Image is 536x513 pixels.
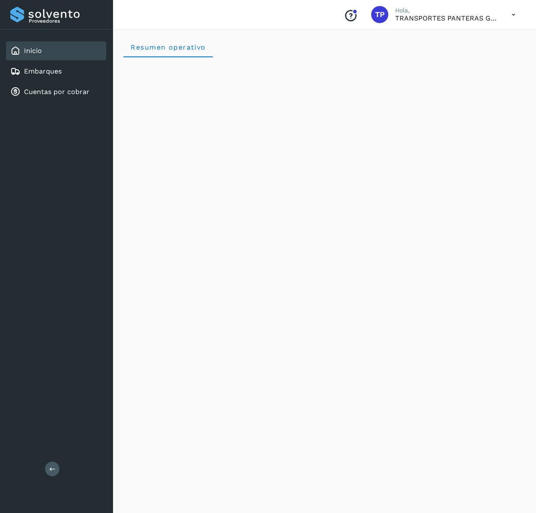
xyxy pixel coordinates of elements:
[24,88,89,96] a: Cuentas por cobrar
[6,62,106,81] div: Embarques
[24,67,62,75] a: Embarques
[6,41,106,60] div: Inicio
[6,83,106,101] div: Cuentas por cobrar
[395,7,498,14] p: Hola,
[395,14,498,22] p: TRANSPORTES PANTERAS GAPO S.A. DE C.V.
[130,43,206,51] span: Resumen operativo
[29,18,103,24] p: Proveedores
[24,47,42,55] a: Inicio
